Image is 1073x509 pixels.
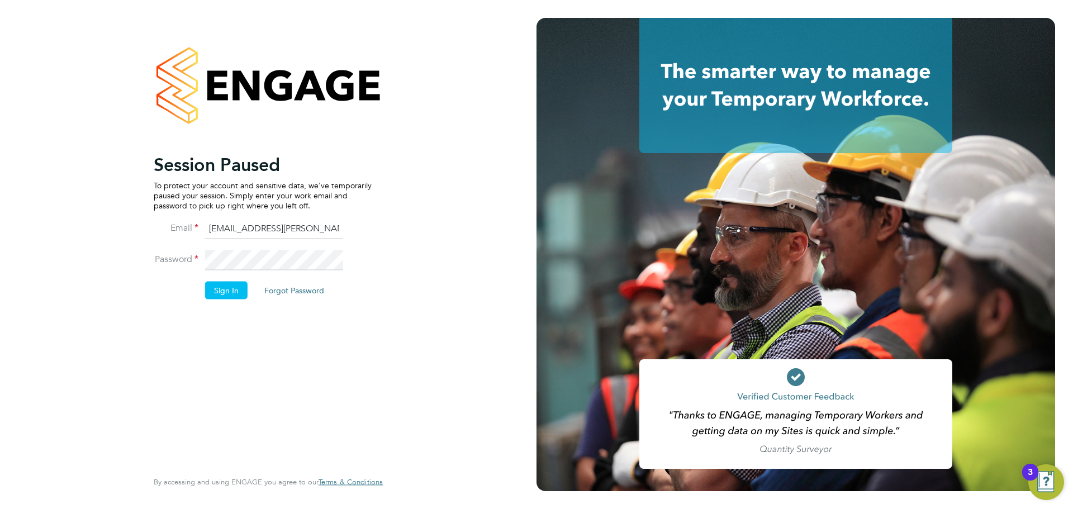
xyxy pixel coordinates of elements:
button: Open Resource Center, 3 new notifications [1028,464,1064,500]
span: Terms & Conditions [319,477,383,487]
span: By accessing and using ENGAGE you agree to our [154,477,383,487]
p: To protect your account and sensitive data, we've temporarily paused your session. Simply enter y... [154,180,372,211]
h2: Session Paused [154,153,372,175]
a: Terms & Conditions [319,478,383,487]
div: 3 [1028,472,1033,487]
button: Forgot Password [255,281,333,299]
label: Password [154,253,198,265]
input: Enter your work email... [205,219,343,239]
button: Sign In [205,281,248,299]
label: Email [154,222,198,234]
